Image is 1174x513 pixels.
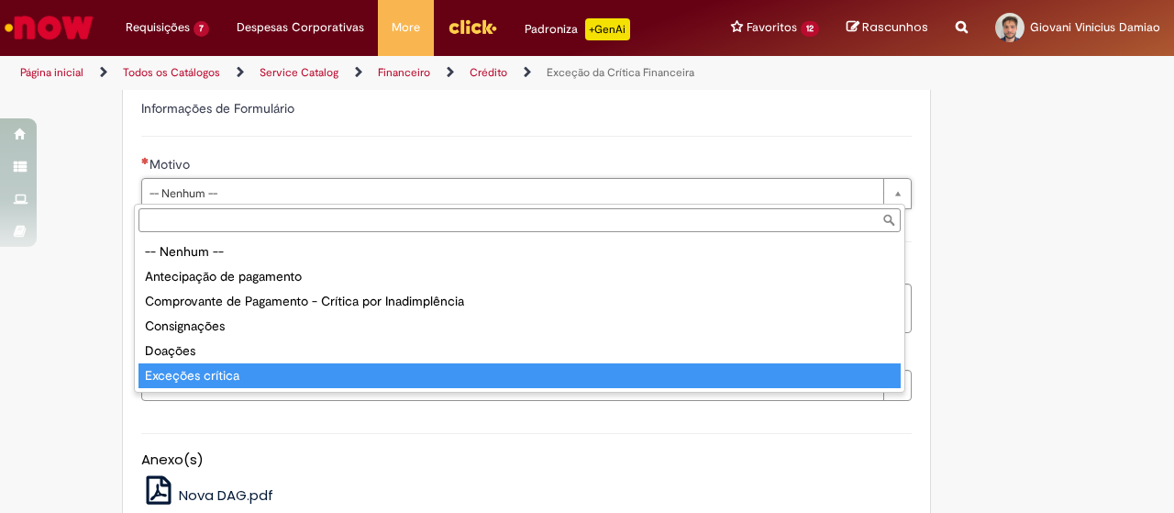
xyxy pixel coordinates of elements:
div: Comprovante de Pagamento - Crítica por Inadimplência [138,289,901,314]
div: Antecipação de pagamento [138,264,901,289]
ul: Motivo [135,236,904,392]
div: -- Nenhum -- [138,240,901,264]
div: Doações [138,339,901,363]
div: Consignações [138,314,901,339]
div: Exceções crítica [138,363,901,388]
